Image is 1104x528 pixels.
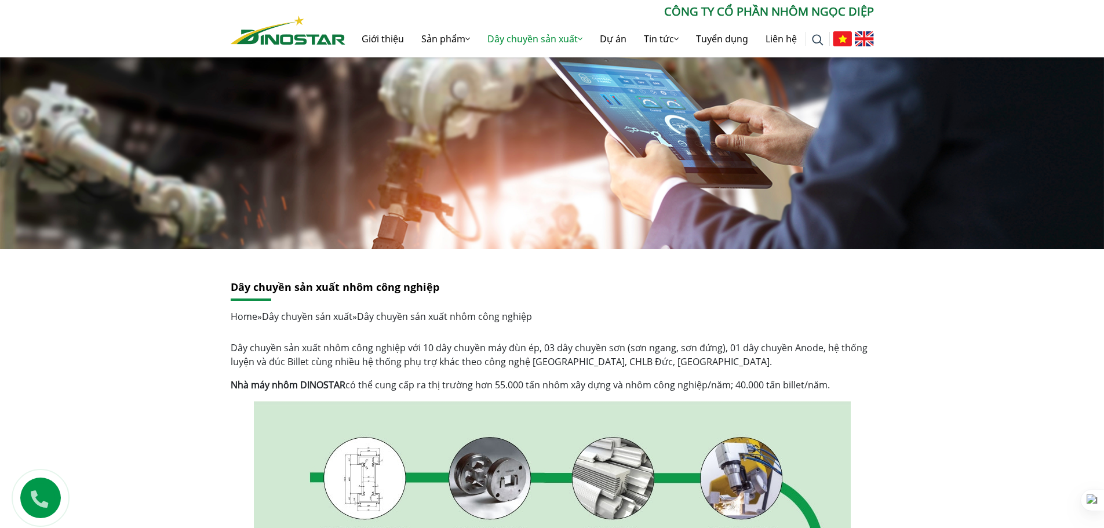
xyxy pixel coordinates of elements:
img: English [855,31,874,46]
a: Dự án [591,20,635,57]
a: Nhà máy nhôm DINOSTAR [231,378,345,391]
img: search [812,34,824,46]
a: Tuyển dụng [687,20,757,57]
a: Home [231,310,257,323]
a: Tin tức [635,20,687,57]
a: Dây chuyền sản xuất [479,20,591,57]
a: Dây chuyền sản xuất nhôm công nghiệp [231,280,439,294]
a: Dây chuyền sản xuất [262,310,352,323]
a: Liên hệ [757,20,806,57]
p: Dây chuyền sản xuất nhôm công nghiệp với 10 dây chuyền máy đùn ép, 03 dây chuyền sơn (sơn ngang, ... [231,341,874,369]
a: Sản phẩm [413,20,479,57]
p: có thể cung cấp ra thị trường hơn 55.000 tấn nhôm xây dựng và nhôm công nghiệp/năm; 40.000 tấn bi... [231,378,874,392]
img: Nhôm Dinostar [231,16,345,45]
img: Tiếng Việt [833,31,852,46]
p: CÔNG TY CỔ PHẦN NHÔM NGỌC DIỆP [345,3,874,20]
span: » » [231,310,532,323]
span: Dây chuyền sản xuất nhôm công nghiệp [357,310,532,323]
a: Giới thiệu [353,20,413,57]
